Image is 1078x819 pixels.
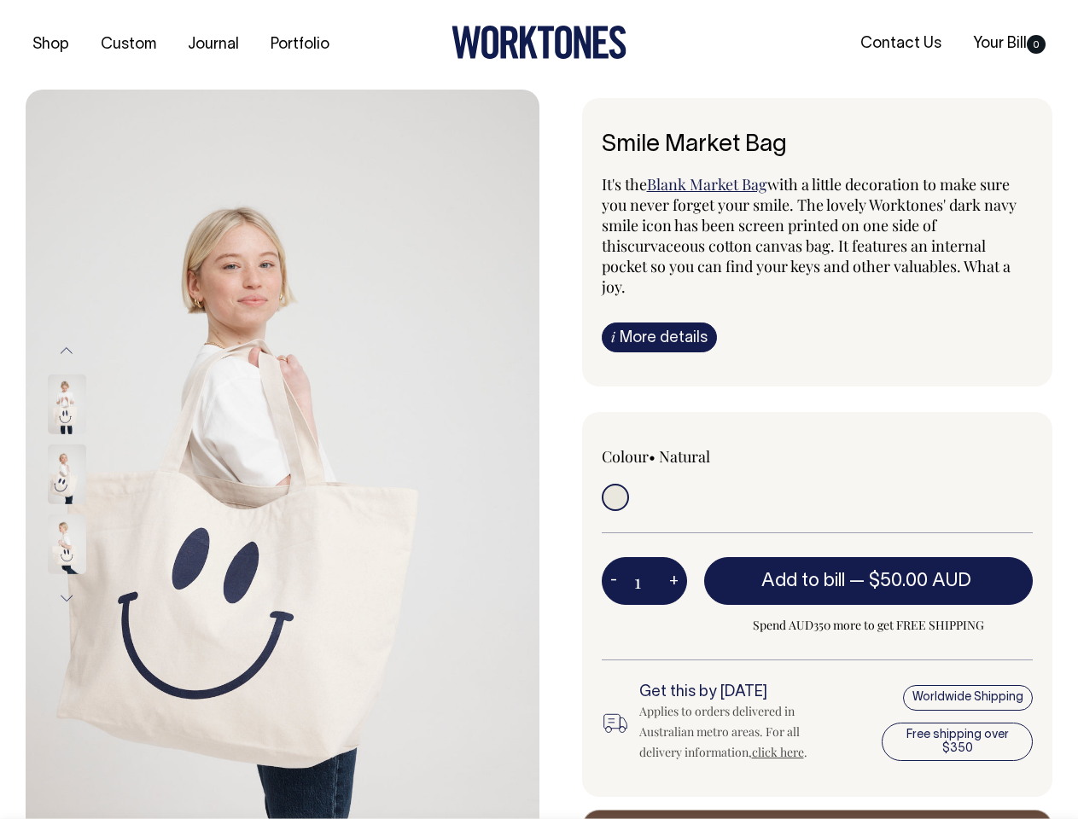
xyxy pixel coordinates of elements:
div: Applies to orders delivered in Australian metro areas. For all delivery information, . [639,701,836,763]
button: + [661,564,687,598]
a: Custom [94,31,163,59]
span: — [849,572,976,590]
button: - [602,564,626,598]
a: Contact Us [854,30,948,58]
h6: Get this by [DATE] [639,684,836,701]
img: Smile Market Bag [48,514,86,574]
button: Add to bill —$50.00 AUD [704,557,1034,605]
img: Smile Market Bag [48,444,86,504]
a: Shop [26,31,76,59]
span: 0 [1027,35,1046,54]
a: click here [752,744,804,760]
span: Add to bill [761,572,845,590]
button: Previous [54,331,79,369]
span: $50.00 AUD [869,572,971,590]
p: It's the with a little decoration to make sure you never forget your smile. The lovely Worktones'... [602,174,1034,297]
span: • [649,446,656,467]
h6: Smile Market Bag [602,132,1034,159]
label: Natural [659,446,710,467]
a: Portfolio [264,31,336,59]
span: i [611,328,615,346]
a: Journal [181,31,246,59]
a: Blank Market Bag [647,174,767,195]
span: curvaceous cotton canvas bag. It features an internal pocket so you can find your keys and other ... [602,235,1011,297]
a: Your Bill0 [966,30,1052,58]
button: Next [54,579,79,618]
img: Smile Market Bag [48,375,86,434]
div: Colour [602,446,774,467]
a: iMore details [602,322,717,352]
span: Spend AUD350 more to get FREE SHIPPING [704,615,1034,636]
